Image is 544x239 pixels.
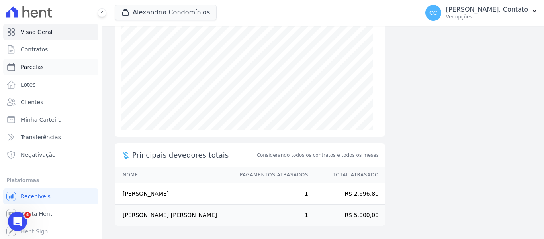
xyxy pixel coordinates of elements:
a: Recebíveis [3,188,98,204]
button: Alexandria Condomínios [115,5,217,20]
span: Parcelas [21,63,44,71]
a: Parcelas [3,59,98,75]
a: Contratos [3,41,98,57]
span: Clientes [21,98,43,106]
span: Lotes [21,81,36,89]
span: Negativação [21,151,56,159]
span: Principais devedores totais [132,150,255,160]
td: R$ 5.000,00 [309,205,385,226]
a: Minha Carteira [3,112,98,128]
button: CC [PERSON_NAME]. Contato Ver opções [419,2,544,24]
span: Transferências [21,133,61,141]
span: Visão Geral [21,28,53,36]
a: Conta Hent [3,206,98,222]
span: 4 [24,212,31,218]
a: Negativação [3,147,98,163]
td: [PERSON_NAME] [PERSON_NAME] [115,205,232,226]
p: [PERSON_NAME]. Contato [446,6,528,14]
p: Ver opções [446,14,528,20]
span: Considerando todos os contratos e todos os meses [257,152,379,159]
a: Visão Geral [3,24,98,40]
th: Total Atrasado [309,167,385,183]
a: Clientes [3,94,98,110]
span: Recebíveis [21,192,51,200]
a: Lotes [3,77,98,93]
td: R$ 2.696,80 [309,183,385,205]
iframe: Intercom live chat [8,212,27,231]
span: CC [429,10,437,16]
td: [PERSON_NAME] [115,183,232,205]
a: Transferências [3,129,98,145]
td: 1 [232,205,309,226]
span: Minha Carteira [21,116,62,124]
span: Conta Hent [21,210,52,218]
span: Contratos [21,45,48,53]
th: Pagamentos Atrasados [232,167,309,183]
td: 1 [232,183,309,205]
div: Plataformas [6,176,95,185]
th: Nome [115,167,232,183]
